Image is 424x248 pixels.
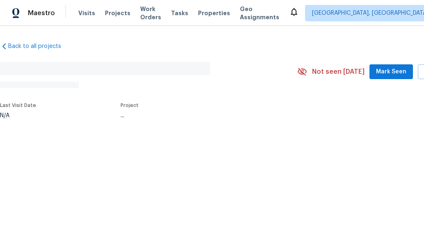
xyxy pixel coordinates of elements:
[376,67,406,77] span: Mark Seen
[198,9,230,17] span: Properties
[171,10,188,16] span: Tasks
[121,103,139,108] span: Project
[369,64,413,80] button: Mark Seen
[240,5,279,21] span: Geo Assignments
[312,68,365,76] span: Not seen [DATE]
[78,9,95,17] span: Visits
[105,9,130,17] span: Projects
[28,9,55,17] span: Maestro
[121,113,278,118] div: ...
[140,5,161,21] span: Work Orders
